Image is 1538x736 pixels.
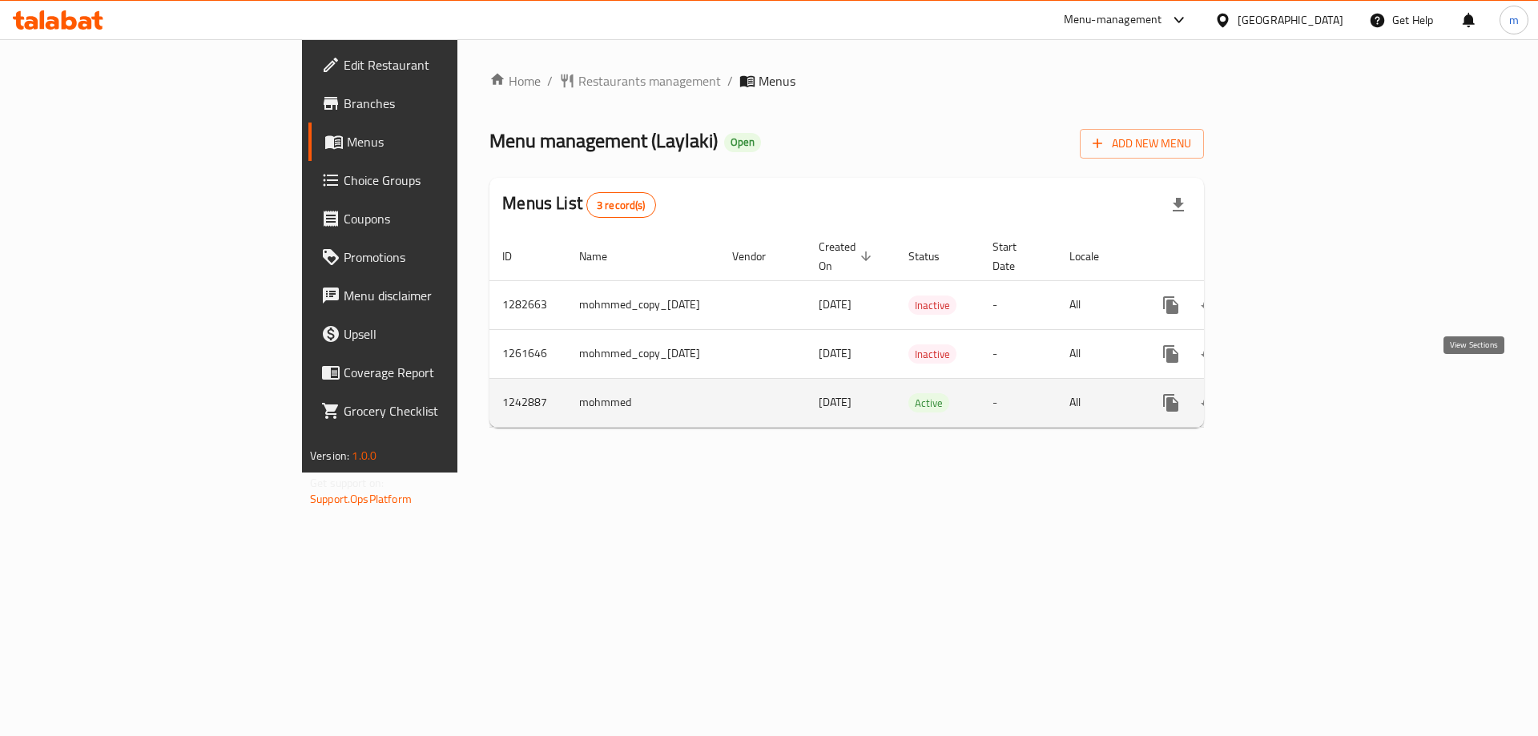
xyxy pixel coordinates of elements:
li: / [727,71,733,90]
a: Upsell [308,315,559,353]
div: Inactive [908,344,956,364]
span: [DATE] [819,343,852,364]
span: Start Date [992,237,1037,275]
span: Get support on: [310,473,384,493]
div: Active [908,393,949,412]
span: Open [724,135,761,149]
button: Change Status [1190,384,1229,422]
span: Vendor [732,247,787,266]
span: ID [502,247,533,266]
div: Export file [1159,186,1198,224]
span: Grocery Checklist [344,401,546,420]
div: Total records count [586,192,656,218]
span: 1.0.0 [352,445,376,466]
button: Change Status [1190,286,1229,324]
div: Menu-management [1064,10,1162,30]
span: Coupons [344,209,546,228]
span: Menu management ( Laylaki ) [489,123,718,159]
span: Version: [310,445,349,466]
a: Choice Groups [308,161,559,199]
span: Edit Restaurant [344,55,546,74]
a: Promotions [308,238,559,276]
span: Locale [1069,247,1120,266]
span: Active [908,394,949,412]
td: - [980,329,1057,378]
span: Restaurants management [578,71,721,90]
span: Inactive [908,345,956,364]
a: Branches [308,84,559,123]
button: Add New Menu [1080,129,1204,159]
a: Grocery Checklist [308,392,559,430]
td: All [1057,329,1139,378]
a: Edit Restaurant [308,46,559,84]
span: [DATE] [819,294,852,315]
button: Change Status [1190,335,1229,373]
a: Support.OpsPlatform [310,489,412,509]
span: Choice Groups [344,171,546,190]
td: - [980,280,1057,329]
nav: breadcrumb [489,71,1204,90]
td: mohmmed_copy_[DATE] [566,280,719,329]
td: All [1057,378,1139,427]
div: [GEOGRAPHIC_DATA] [1238,11,1343,29]
td: mohmmed_copy_[DATE] [566,329,719,378]
span: Inactive [908,296,956,315]
span: Add New Menu [1093,134,1191,154]
span: Coverage Report [344,363,546,382]
a: Coupons [308,199,559,238]
a: Menus [308,123,559,161]
button: more [1152,286,1190,324]
span: Branches [344,94,546,113]
a: Restaurants management [559,71,721,90]
span: Menus [347,132,546,151]
table: enhanced table [489,232,1319,428]
span: m [1509,11,1519,29]
td: mohmmed [566,378,719,427]
a: Coverage Report [308,353,559,392]
span: Status [908,247,960,266]
span: Created On [819,237,876,275]
div: Open [724,133,761,152]
h2: Menus List [502,191,655,218]
span: Promotions [344,247,546,267]
a: Menu disclaimer [308,276,559,315]
td: - [980,378,1057,427]
th: Actions [1139,232,1319,281]
span: [DATE] [819,392,852,412]
span: Menu disclaimer [344,286,546,305]
span: 3 record(s) [587,198,655,213]
span: Menus [759,71,795,90]
button: more [1152,335,1190,373]
span: Name [579,247,628,266]
td: All [1057,280,1139,329]
button: more [1152,384,1190,422]
span: Upsell [344,324,546,344]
